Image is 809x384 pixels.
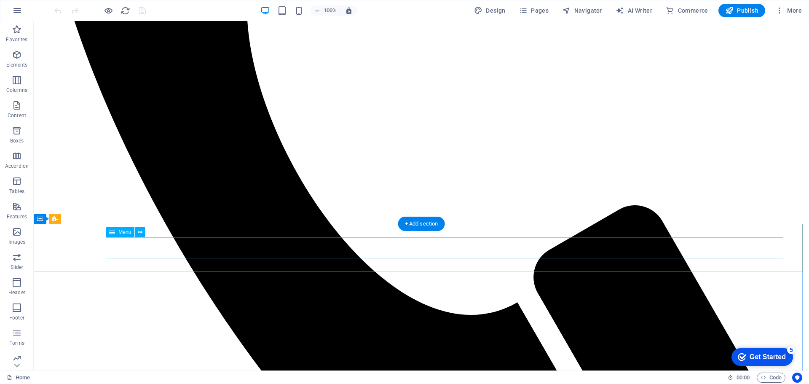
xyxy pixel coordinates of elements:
[323,5,337,16] h6: 100%
[666,6,708,15] span: Commerce
[7,213,27,220] p: Features
[742,374,744,381] span: :
[8,112,26,119] p: Content
[612,4,656,17] button: AI Writer
[471,4,509,17] button: Design
[6,87,27,94] p: Columns
[616,6,652,15] span: AI Writer
[398,217,445,231] div: + Add section
[471,4,509,17] div: Design (Ctrl+Alt+Y)
[121,6,130,16] i: Reload page
[118,230,131,235] span: Menu
[519,6,549,15] span: Pages
[60,2,69,10] div: 5
[737,373,750,383] span: 00 00
[559,4,605,17] button: Navigator
[757,373,785,383] button: Code
[662,4,712,17] button: Commerce
[9,314,24,321] p: Footer
[11,264,24,271] p: Slider
[725,6,758,15] span: Publish
[474,6,506,15] span: Design
[9,188,24,195] p: Tables
[6,62,28,68] p: Elements
[772,4,805,17] button: More
[562,6,602,15] span: Navigator
[718,4,765,17] button: Publish
[5,4,66,22] div: Get Started 5 items remaining, 0% complete
[5,163,29,169] p: Accordion
[792,373,802,383] button: Usercentrics
[761,373,782,383] span: Code
[7,373,30,383] a: Click to cancel selection. Double-click to open Pages
[6,36,27,43] p: Favorites
[345,7,353,14] i: On resize automatically adjust zoom level to fit chosen device.
[23,9,59,17] div: Get Started
[103,5,113,16] button: Click here to leave preview mode and continue editing
[8,289,25,296] p: Header
[120,5,130,16] button: reload
[9,340,24,346] p: Forms
[728,373,750,383] h6: Session time
[516,4,552,17] button: Pages
[8,239,26,245] p: Images
[775,6,802,15] span: More
[311,5,340,16] button: 100%
[10,137,24,144] p: Boxes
